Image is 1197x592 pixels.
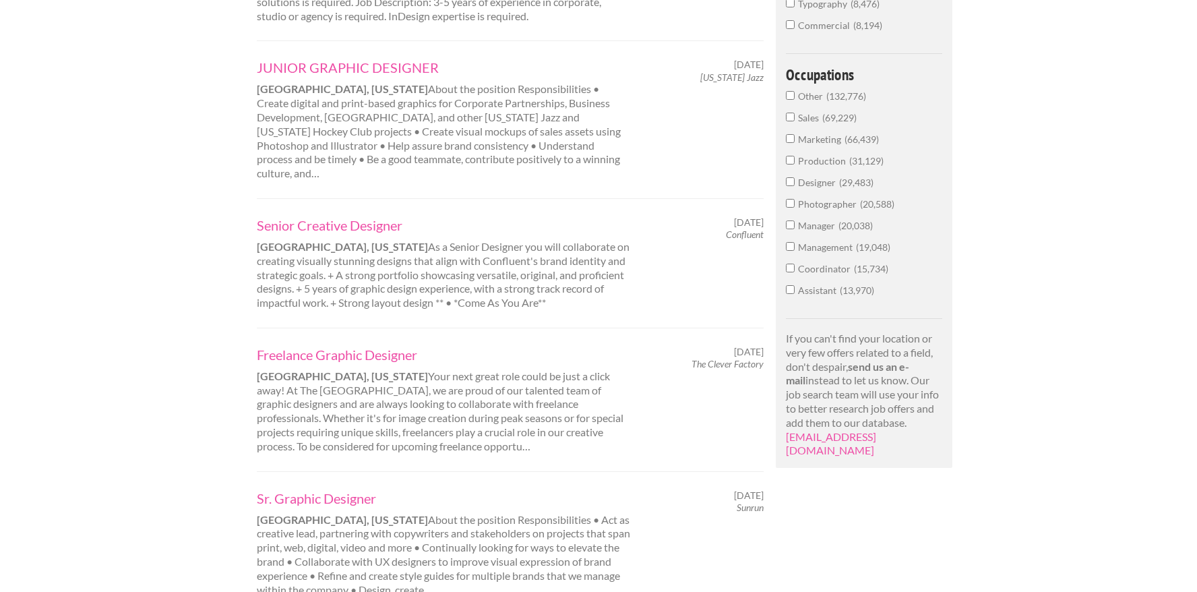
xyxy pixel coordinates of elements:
a: Senior Creative Designer [257,216,632,234]
p: If you can't find your location or very few offers related to a field, don't despair, instead to ... [786,332,943,458]
strong: [GEOGRAPHIC_DATA], [US_STATE] [257,513,428,526]
span: Production [798,155,849,167]
span: [DATE] [734,346,764,358]
strong: [GEOGRAPHIC_DATA], [US_STATE] [257,82,428,95]
span: 69,229 [822,112,857,123]
span: 20,588 [860,198,894,210]
em: Sunrun [737,502,764,513]
span: Commercial [798,20,853,31]
a: Freelance Graphic Designer [257,346,632,363]
span: 29,483 [839,177,873,188]
span: 132,776 [826,90,866,102]
strong: send us an e-mail [786,360,909,387]
span: Coordinator [798,263,854,274]
h4: Occupations [786,67,943,82]
span: Photographer [798,198,860,210]
input: Assistant13,970 [786,285,795,294]
span: 13,970 [840,285,874,296]
input: Designer29,483 [786,177,795,186]
span: 8,194 [853,20,882,31]
em: Confluent [726,229,764,240]
span: 66,439 [845,134,879,145]
input: Other132,776 [786,91,795,100]
span: Assistant [798,285,840,296]
a: JUNIOR GRAPHIC DESIGNER [257,59,632,76]
span: Designer [798,177,839,188]
span: [DATE] [734,216,764,229]
a: Sr. Graphic Designer [257,490,632,507]
em: [US_STATE] Jazz [700,71,764,83]
input: Manager20,038 [786,220,795,229]
span: 20,038 [838,220,873,231]
span: Other [798,90,826,102]
span: Sales [798,112,822,123]
strong: [GEOGRAPHIC_DATA], [US_STATE] [257,240,428,253]
input: Sales69,229 [786,113,795,121]
em: The Clever Factory [692,358,764,369]
input: Coordinator15,734 [786,264,795,272]
strong: [GEOGRAPHIC_DATA], [US_STATE] [257,369,428,382]
span: 15,734 [854,263,888,274]
span: Marketing [798,134,845,145]
div: As a Senior Designer you will collaborate on creating visually stunning designs that align with C... [245,216,643,310]
input: Production31,129 [786,156,795,165]
input: Photographer20,588 [786,199,795,208]
input: Management19,048 [786,242,795,251]
span: 19,048 [856,241,890,253]
input: Marketing66,439 [786,134,795,143]
a: [EMAIL_ADDRESS][DOMAIN_NAME] [786,430,876,457]
div: Your next great role could be just a click away! At The [GEOGRAPHIC_DATA], we are proud of our ta... [245,346,643,454]
span: Manager [798,220,838,231]
input: Commercial8,194 [786,20,795,29]
span: Management [798,241,856,253]
span: [DATE] [734,59,764,71]
span: 31,129 [849,155,884,167]
div: About the position Responsibilities • Create digital and print-based graphics for Corporate Partn... [245,59,643,181]
span: [DATE] [734,490,764,502]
